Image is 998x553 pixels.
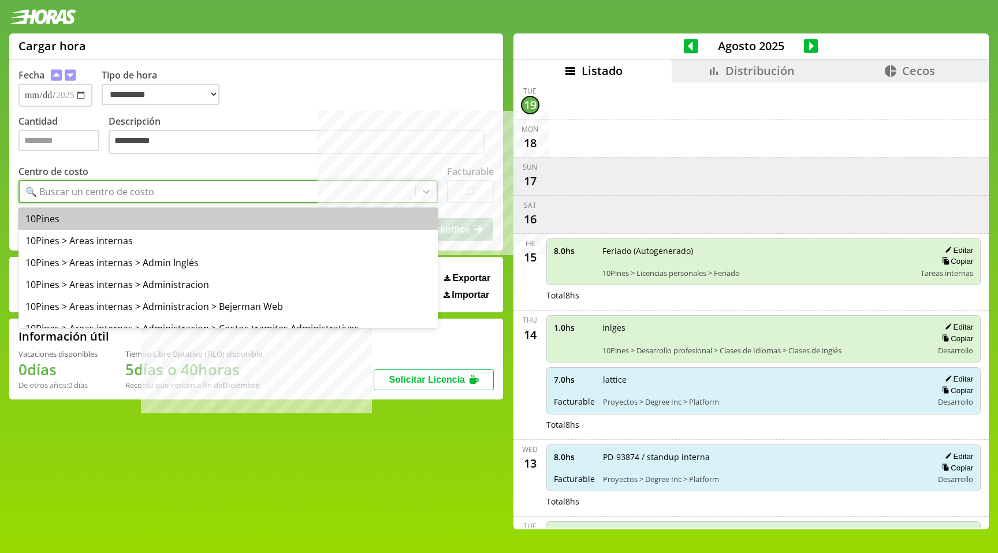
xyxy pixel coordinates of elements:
div: 10Pines > Areas internas > Administracion [18,274,438,296]
div: Tiempo Libre Optativo (TiLO) disponible [125,349,262,359]
h1: 0 días [18,359,98,380]
span: Desarrollo [938,474,973,484]
button: Copiar [939,386,973,395]
div: Wed [522,444,538,454]
div: Fri [526,238,535,248]
span: 1.0 hs [554,322,594,333]
label: Fecha [18,69,44,81]
div: 19 [521,96,539,114]
label: Facturable [447,165,494,178]
div: Sun [523,162,537,172]
span: 8.0 hs [554,245,594,256]
label: Descripción [109,115,494,157]
span: Distribución [725,63,795,79]
button: Editar [941,451,973,461]
button: Exportar [441,272,494,284]
span: Desarrollo [938,397,973,407]
button: Editar [941,374,973,384]
span: Proyectos > Degree Inc > Platform [603,397,925,407]
span: PD-93874 / standup interna [603,451,925,462]
div: 15 [521,248,539,267]
span: Tareas internas [921,268,973,278]
span: 10Pines > Desarrollo profesional > Clases de Idiomas > Clases de inglés [602,345,925,356]
span: Feriado (Autogenerado) [602,245,913,256]
select: Tipo de hora [102,84,219,105]
button: Solicitar Licencia [374,369,494,390]
button: Editar [941,322,973,332]
div: Sat [524,200,537,210]
div: Total 8 hs [546,496,981,507]
div: Vacaciones disponibles [18,349,98,359]
span: Facturable [554,396,595,407]
div: 10Pines > Areas internas > Administracion > Bejerman Web [18,296,438,317]
div: De otros años: 0 días [18,380,98,390]
div: 16 [521,210,539,229]
div: Recordá que vencen a fin de [125,380,262,390]
div: Total 8 hs [546,419,981,430]
button: Copiar [939,463,973,473]
div: 10Pines > Areas internas > Admin Inglés [18,252,438,274]
span: Desarrollo [938,345,973,356]
span: Solicitar Licencia [389,375,465,384]
span: lattice [603,374,925,385]
div: Tue [523,521,537,531]
label: Centro de costo [18,165,88,178]
span: Proyectos > Degree Inc > Platform [603,474,925,484]
span: Exportar [452,273,490,283]
label: Cantidad [18,115,109,157]
button: Copiar [939,334,973,343]
div: 18 [521,134,539,152]
span: 10Pines > Licencias personales > Feriado [602,268,913,278]
div: 10Pines [18,208,438,230]
div: Total 8 hs [546,290,981,301]
textarea: Descripción [109,130,485,154]
h1: 5 días o 40 horas [125,359,262,380]
div: 10Pines > Areas internas > Administracion > Costos tramites Administrativos [18,317,438,339]
button: Copiar [939,256,973,266]
div: Thu [523,315,537,325]
label: Tipo de hora [102,69,229,107]
img: logotipo [9,9,76,24]
span: Agosto 2025 [698,38,804,54]
div: Mon [522,124,538,134]
button: Editar [941,245,973,255]
h2: Información útil [18,328,109,344]
input: Cantidad [18,130,99,151]
span: Listado [582,63,623,79]
div: 17 [521,172,539,190]
span: Facturable [554,473,595,484]
span: 7.0 hs [554,374,595,385]
div: 10Pines > Areas internas [18,230,438,252]
div: 🔍 Buscar un centro de costo [25,185,154,198]
span: Importar [452,290,489,300]
span: Cecos [902,63,935,79]
b: Diciembre [222,380,259,390]
div: Tue [523,86,537,96]
div: 14 [521,325,539,343]
span: inlges [602,322,925,333]
div: 13 [521,454,539,473]
h1: Cargar hora [18,38,86,54]
div: scrollable content [513,83,989,528]
span: 8.0 hs [554,451,595,462]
